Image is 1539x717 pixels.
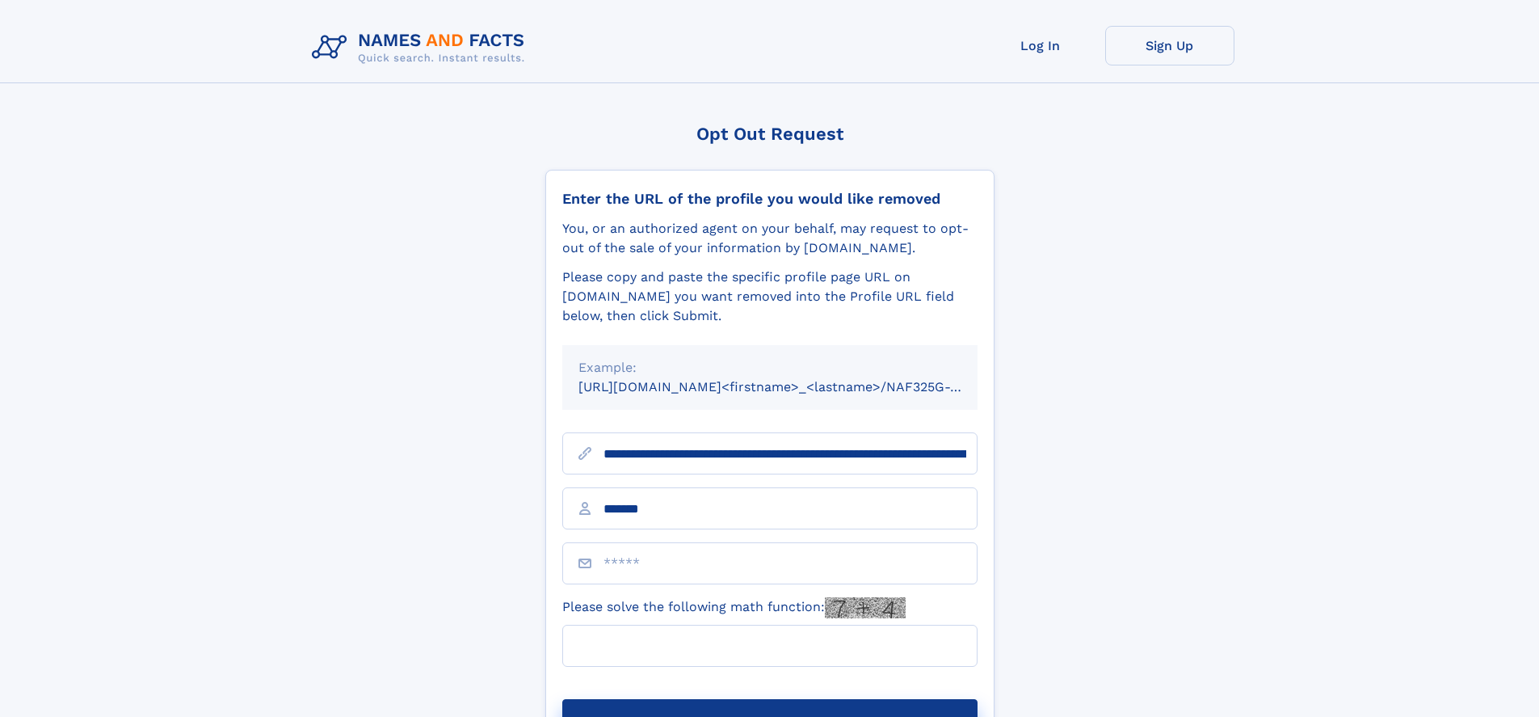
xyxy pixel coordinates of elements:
a: Sign Up [1105,26,1234,65]
div: Example: [578,358,961,377]
label: Please solve the following math function: [562,597,906,618]
div: Enter the URL of the profile you would like removed [562,190,978,208]
small: [URL][DOMAIN_NAME]<firstname>_<lastname>/NAF325G-xxxxxxxx [578,379,1008,394]
div: Please copy and paste the specific profile page URL on [DOMAIN_NAME] you want removed into the Pr... [562,268,978,326]
div: Opt Out Request [545,124,994,144]
div: You, or an authorized agent on your behalf, may request to opt-out of the sale of your informatio... [562,219,978,258]
img: Logo Names and Facts [305,26,538,70]
a: Log In [976,26,1105,65]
